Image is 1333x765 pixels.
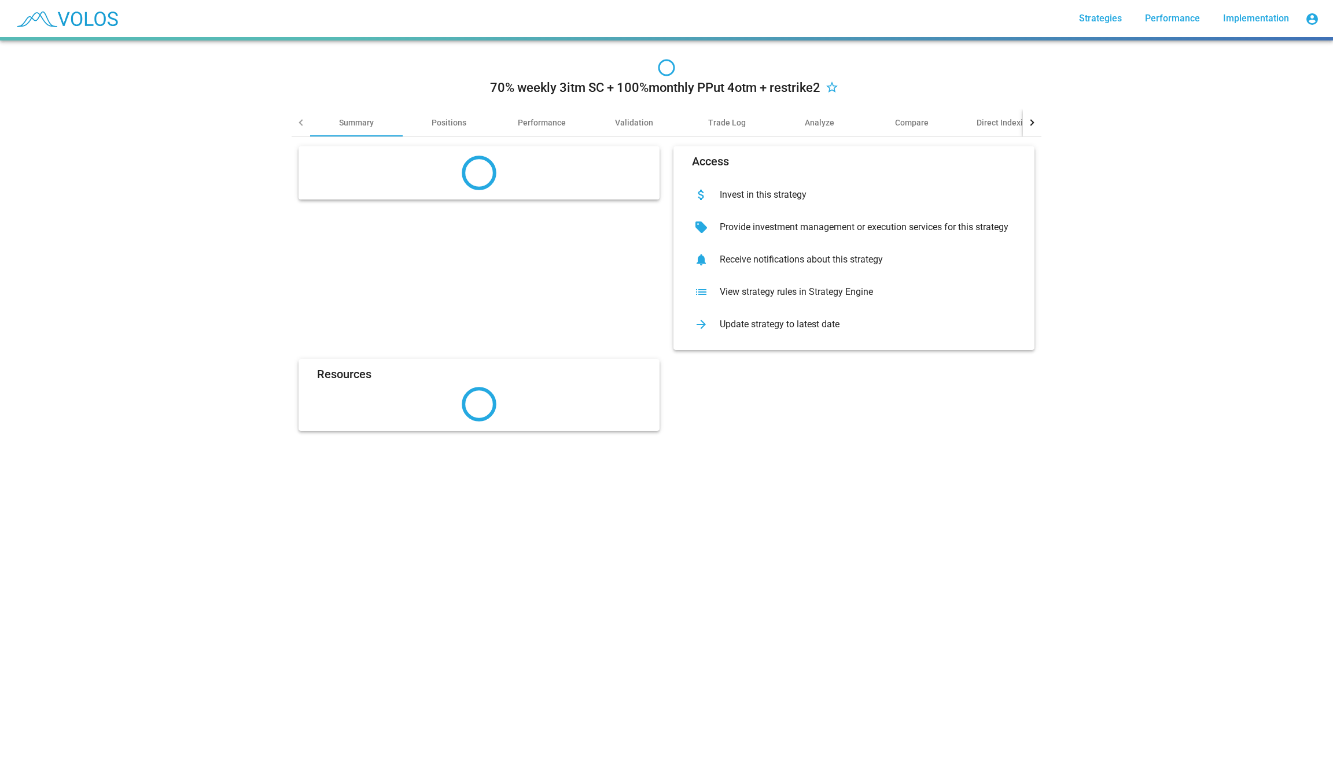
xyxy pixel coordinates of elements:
[825,82,839,95] mat-icon: star_border
[895,117,929,128] div: Compare
[708,117,746,128] div: Trade Log
[615,117,653,128] div: Validation
[977,117,1032,128] div: Direct Indexing
[683,243,1025,276] button: Receive notifications about this strategy
[292,137,1041,440] summary: AccessInvest in this strategyProvide investment management or execution services for this strateg...
[490,79,820,97] div: 70% weekly 3itm SC + 100%monthly PPut 4otm + restrike2
[710,189,1016,201] div: Invest in this strategy
[317,368,371,380] mat-card-title: Resources
[692,283,710,301] mat-icon: list
[1136,8,1209,29] a: Performance
[805,117,834,128] div: Analyze
[692,315,710,334] mat-icon: arrow_forward
[692,250,710,269] mat-icon: notifications
[339,117,374,128] div: Summary
[518,117,566,128] div: Performance
[9,4,124,33] img: blue_transparent.png
[1214,8,1298,29] a: Implementation
[710,286,1016,298] div: View strategy rules in Strategy Engine
[683,308,1025,341] button: Update strategy to latest date
[710,254,1016,265] div: Receive notifications about this strategy
[1223,13,1289,24] span: Implementation
[683,211,1025,243] button: Provide investment management or execution services for this strategy
[1305,12,1319,26] mat-icon: account_circle
[710,319,1016,330] div: Update strategy to latest date
[692,156,729,167] mat-card-title: Access
[1070,8,1131,29] a: Strategies
[683,179,1025,211] button: Invest in this strategy
[692,218,710,236] mat-icon: sell
[710,221,1016,233] div: Provide investment management or execution services for this strategy
[432,117,466,128] div: Positions
[1079,13,1122,24] span: Strategies
[683,276,1025,308] button: View strategy rules in Strategy Engine
[1145,13,1200,24] span: Performance
[692,186,710,204] mat-icon: attach_money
